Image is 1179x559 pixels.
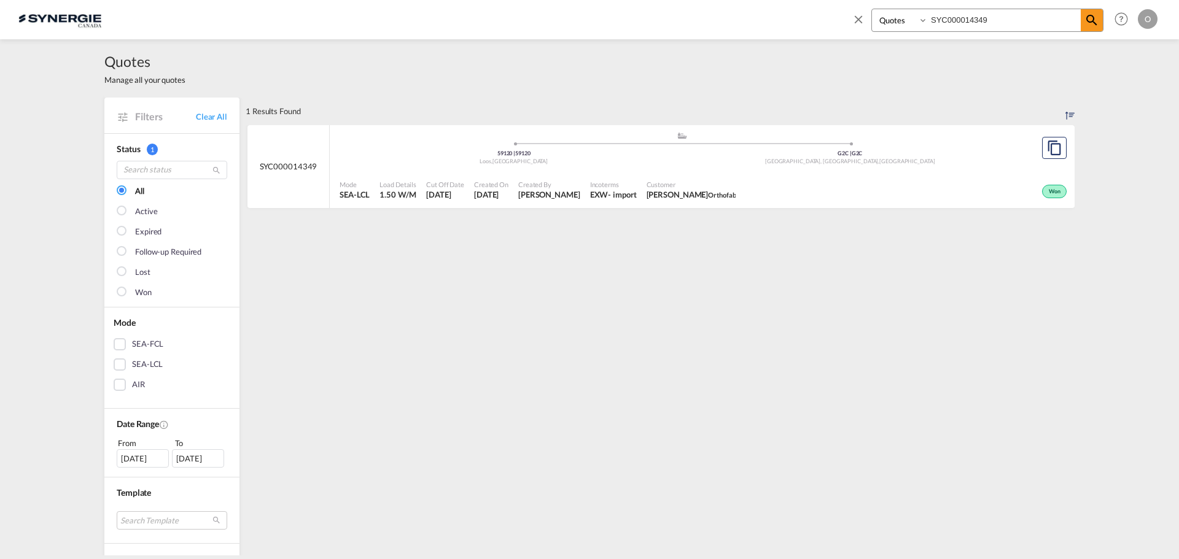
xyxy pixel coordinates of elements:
[497,150,515,156] span: 59120
[515,150,531,156] span: 59120
[838,150,852,156] span: G2C
[878,158,879,164] span: ,
[117,449,169,468] div: [DATE]
[492,158,548,164] span: [GEOGRAPHIC_DATA]
[852,9,871,38] span: icon-close
[117,418,159,429] span: Date Range
[340,189,370,200] span: SEA-LCL
[135,206,157,218] div: Active
[1081,9,1103,31] span: icon-magnify
[246,98,301,125] div: 1 Results Found
[260,161,317,172] span: SYC000014349
[135,287,152,299] div: Won
[852,12,865,26] md-icon: icon-close
[518,189,580,200] span: Rosa Ho
[117,144,140,154] span: Status
[132,379,145,391] div: AIR
[1111,9,1138,31] div: Help
[474,189,508,200] span: 27 Aug 2025
[104,52,185,71] span: Quotes
[426,189,464,200] span: 27 Aug 2025
[135,226,161,238] div: Expired
[135,246,201,258] div: Follow-up Required
[513,150,515,156] span: |
[590,189,609,200] div: EXW
[212,166,221,175] md-icon: icon-magnify
[135,266,150,279] div: Lost
[474,180,508,189] span: Created On
[379,180,416,189] span: Load Details
[247,125,1075,209] div: SYC000014349 assets/icons/custom/ship-fill.svgassets/icons/custom/roll-o-plane.svgOrigin FranceDe...
[159,420,169,430] md-icon: Created On
[117,161,227,179] input: Search status
[590,180,637,189] span: Incoterms
[135,185,144,198] div: All
[379,190,416,199] span: 1.50 W/M
[135,110,196,123] span: Filters
[114,358,230,371] md-checkbox: SEA-LCL
[117,437,171,449] div: From
[1049,188,1064,196] span: Won
[172,449,224,468] div: [DATE]
[1138,9,1158,29] div: O
[647,189,736,200] span: Maurice Lecuyer Orthofab
[147,144,158,155] span: 1
[196,111,227,122] a: Clear All
[647,180,736,189] span: Customer
[132,338,163,350] div: SEA-FCL
[765,158,879,164] span: [GEOGRAPHIC_DATA], [GEOGRAPHIC_DATA]
[132,358,163,371] div: SEA-LCL
[1111,9,1132,29] span: Help
[114,338,230,350] md-checkbox: SEA-FCL
[852,150,863,156] span: G2C
[480,158,492,164] span: Loos
[114,317,136,328] span: Mode
[117,143,227,155] div: Status 1
[608,189,636,200] div: - import
[879,158,935,164] span: [GEOGRAPHIC_DATA]
[174,437,228,449] div: To
[850,150,852,156] span: |
[1047,141,1062,155] md-icon: assets/icons/custom/copyQuote.svg
[1042,185,1067,198] div: Won
[708,191,736,199] span: Orthofab
[117,487,151,498] span: Template
[340,180,370,189] span: Mode
[491,158,492,164] span: ,
[117,437,227,468] span: From To [DATE][DATE]
[675,133,690,139] md-icon: assets/icons/custom/ship-fill.svg
[518,180,580,189] span: Created By
[114,379,230,391] md-checkbox: AIR
[1084,13,1099,28] md-icon: icon-magnify
[1042,137,1067,159] button: Copy Quote
[104,74,185,85] span: Manage all your quotes
[590,189,637,200] div: EXW import
[928,9,1081,31] input: Enter Quotation Number
[1065,98,1075,125] div: Sort by: Created On
[18,6,101,33] img: 1f56c880d42311ef80fc7dca854c8e59.png
[426,180,464,189] span: Cut Off Date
